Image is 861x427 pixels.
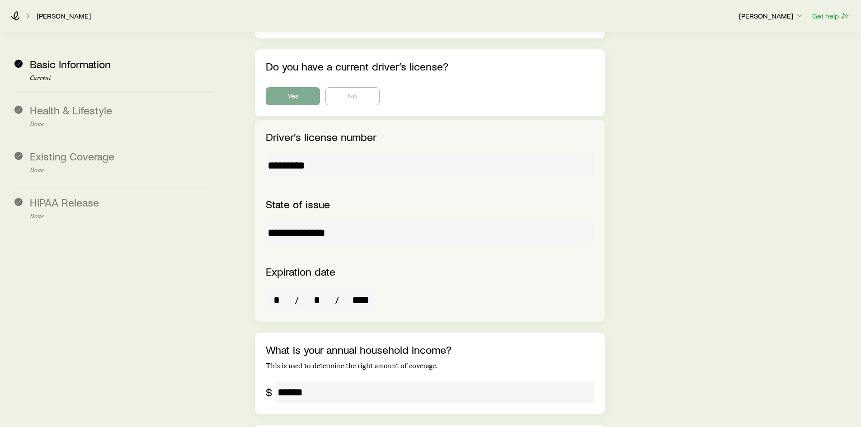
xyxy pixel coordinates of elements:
[331,294,343,306] span: /
[30,213,212,220] p: Done
[30,57,111,70] span: Basic Information
[291,294,302,306] span: /
[266,361,593,371] p: This is used to determine the right amount of coverage.
[266,343,593,356] p: What is your annual household income?
[325,87,380,105] button: No
[30,150,114,163] span: Existing Coverage
[30,167,212,174] p: Done
[266,386,272,399] div: $
[30,75,212,82] p: Current
[266,60,593,73] p: Do you have a current driver’s license?
[30,121,212,128] p: Done
[266,265,335,278] label: Expiration date
[30,103,112,117] span: Health & Lifestyle
[266,130,376,143] label: Driver’s license number
[739,11,805,22] button: [PERSON_NAME]
[739,11,804,20] p: [PERSON_NAME]
[812,11,850,21] button: Get help
[36,12,91,20] a: [PERSON_NAME]
[266,87,320,105] button: Yes
[30,196,99,209] span: HIPAA Release
[266,197,330,211] label: State of issue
